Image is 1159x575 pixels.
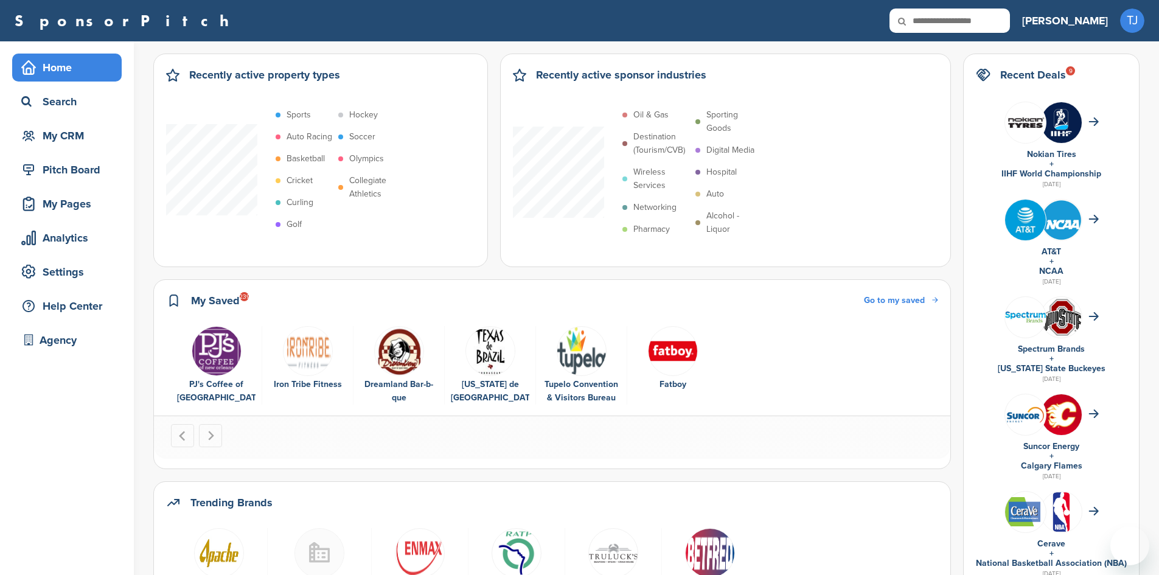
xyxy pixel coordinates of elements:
[1041,102,1082,143] img: Zskrbj6 400x400
[445,326,536,405] div: 4 of 6
[864,294,938,307] a: Go to my saved
[1049,548,1054,559] a: +
[349,130,375,144] p: Soccer
[976,471,1127,482] div: [DATE]
[1039,266,1063,276] a: NCAA
[633,201,677,214] p: Networking
[976,558,1127,568] a: National Basketball Association (NBA)
[706,166,737,179] p: Hospital
[12,156,122,184] a: Pitch Board
[18,125,122,147] div: My CRM
[976,374,1127,385] div: [DATE]
[633,166,689,192] p: Wireless Services
[1041,394,1082,435] img: 5qbfb61w 400x400
[12,258,122,286] a: Settings
[536,326,627,405] div: 5 of 6
[1000,66,1066,83] h2: Recent Deals
[240,292,249,301] div: 239
[18,57,122,78] div: Home
[1049,451,1054,461] a: +
[633,378,712,391] div: Fatboy
[177,326,256,405] a: Download PJ's Coffee of [GEOGRAPHIC_DATA]
[12,88,122,116] a: Search
[536,66,706,83] h2: Recently active sponsor industries
[1049,354,1054,364] a: +
[12,292,122,320] a: Help Center
[171,326,262,405] div: 1 of 6
[18,91,122,113] div: Search
[633,223,670,236] p: Pharmacy
[12,326,122,354] a: Agency
[349,174,405,201] p: Collegiate Athletics
[1120,9,1144,33] span: TJ
[353,326,445,405] div: 3 of 6
[976,276,1127,287] div: [DATE]
[451,378,529,405] div: [US_STATE] de [GEOGRAPHIC_DATA]
[12,190,122,218] a: My Pages
[18,227,122,249] div: Analytics
[268,378,347,391] div: Iron Tribe Fitness
[18,193,122,215] div: My Pages
[15,13,237,29] a: SponsorPitch
[287,108,311,122] p: Sports
[18,295,122,317] div: Help Center
[12,122,122,150] a: My CRM
[1001,169,1101,179] a: IIHF World Championship
[1005,312,1046,323] img: Spectrum brands logo
[542,378,621,405] div: Tupelo Convention & Visitors Bureau
[1005,405,1046,424] img: Data
[998,363,1105,374] a: [US_STATE] State Buckeyes
[706,187,724,201] p: Auto
[627,326,719,405] div: 6 of 6
[171,424,194,447] button: Go to last slide
[1021,461,1082,471] a: Calgary Flames
[283,326,333,376] img: Screen shot 2017 02 28 at 11.26.37 am
[1027,149,1076,159] a: Nokian Tires
[1049,159,1054,169] a: +
[199,424,222,447] button: Next slide
[360,378,438,405] div: Dreamland Bar-b-que
[1041,298,1082,336] img: Data?1415805899
[633,108,669,122] p: Oil & Gas
[12,224,122,252] a: Analytics
[1018,344,1085,354] a: Spectrum Brands
[1041,492,1082,532] img: Open uri20141112 64162 izwz7i?1415806587
[1066,66,1075,75] div: 9
[190,494,273,511] h2: Trending Brands
[360,326,438,405] a: Screen shot 2015 12 11 at 12.54.52 pm Dreamland Bar-b-que
[1005,200,1046,240] img: Tpli2eyp 400x400
[1037,538,1065,549] a: Cerave
[349,152,384,166] p: Olympics
[1005,497,1046,526] img: Data
[12,54,122,82] a: Home
[191,292,240,309] h2: My Saved
[648,326,698,376] img: Fatboy
[864,295,925,305] span: Go to my saved
[189,66,340,83] h2: Recently active property types
[18,261,122,283] div: Settings
[706,144,754,157] p: Digital Media
[633,130,689,157] p: Destination (Tourism/CVB)
[18,159,122,181] div: Pitch Board
[268,326,347,392] a: Screen shot 2017 02 28 at 11.26.37 am Iron Tribe Fitness
[1110,526,1149,565] iframe: Button to launch messaging window
[706,209,762,236] p: Alcohol - Liquor
[1022,12,1108,29] h3: [PERSON_NAME]
[349,108,378,122] p: Hockey
[633,326,712,392] a: Fatboy Fatboy
[262,326,353,405] div: 2 of 6
[706,108,762,135] p: Sporting Goods
[1042,246,1061,257] a: AT&T
[192,326,242,376] img: Download
[287,152,325,166] p: Basketball
[976,179,1127,190] div: [DATE]
[287,174,313,187] p: Cricket
[374,326,424,376] img: Screen shot 2015 12 11 at 12.54.52 pm
[1005,102,1046,143] img: Leqgnoiz 400x400
[451,326,529,405] a: 13043297 10154858701473345 5868918505910838788 n [US_STATE] de [GEOGRAPHIC_DATA]
[542,326,621,405] a: Footer logo Tupelo Convention & Visitors Bureau
[177,378,256,405] div: PJ's Coffee of [GEOGRAPHIC_DATA]
[287,130,332,144] p: Auto Racing
[287,196,313,209] p: Curling
[1041,200,1082,240] img: St3croq2 400x400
